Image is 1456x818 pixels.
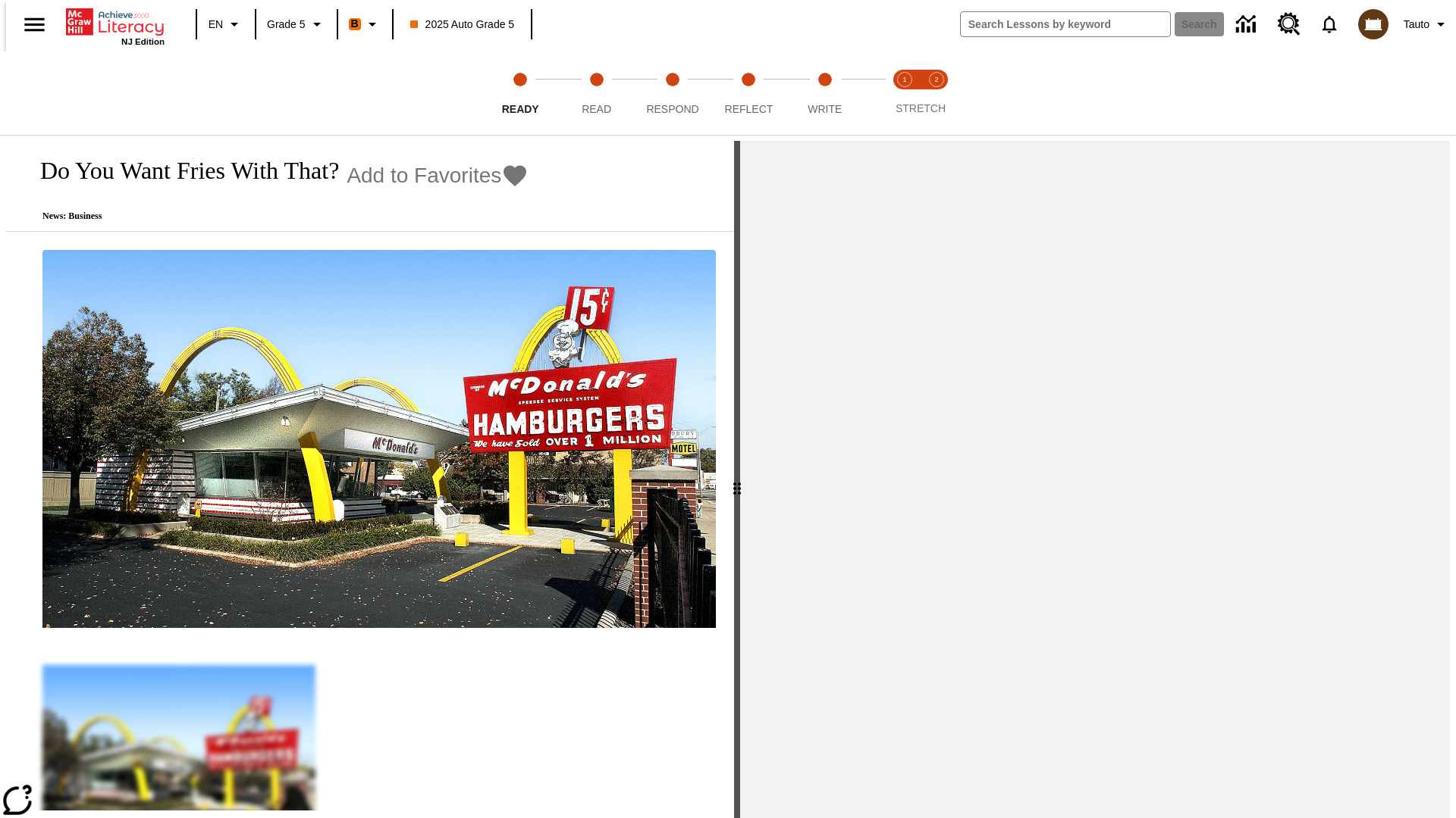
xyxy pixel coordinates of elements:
[209,17,223,33] span: EN
[1398,11,1456,38] button: Profile/Settings
[915,52,959,135] button: Stretch Respond step 2 of 2
[902,76,906,83] text: 1
[121,37,165,46] span: NJ Edition
[883,52,927,135] button: Stretch Read step 1 of 2
[261,11,332,38] button: Grade: Grade 5, Select a grade
[896,102,946,114] span: STRETCH
[961,12,1170,36] input: search field
[202,11,250,38] button: Language: EN, Select a language
[24,157,339,185] h1: Do You Want Fries With That?
[808,103,842,115] span: Write
[1358,9,1389,39] img: avatar image
[734,141,740,818] div: Press Enter or Spacebar and then press right and left arrow keys to move the slider
[351,14,359,33] span: B
[476,52,564,135] button: Ready step 1 of 5
[781,52,869,135] button: Write step 5 of 5
[42,250,716,629] img: One of the first McDonald's stores, with the iconic red sign and golden arches.
[629,52,717,135] button: Respond step 3 of 5
[347,164,501,188] span: Add to Favorites
[502,103,539,115] span: Ready
[1404,17,1429,33] span: Tauto
[1310,5,1349,44] a: Notifications
[934,76,938,83] text: 2
[410,17,515,33] span: 2025 Auto Grade 5
[343,11,388,38] button: Boost Class color is orange. Change class color
[740,141,1450,818] div: activity
[1349,5,1398,44] button: Select a new avatar
[582,103,611,115] span: Read
[704,52,792,135] button: Reflect step 4 of 5
[24,211,529,222] p: News: Business
[1269,4,1310,45] a: Resource Center, Will open in new tab
[552,52,640,135] button: Read step 2 of 5
[725,103,773,115] span: Reflect
[6,141,734,810] div: reading
[12,2,57,47] button: Open side menu
[66,5,165,46] div: Home
[347,162,529,189] button: Add to Favorites - Do You Want Fries With That?
[1227,4,1269,45] a: Data Center
[646,103,698,115] span: Respond
[267,17,306,33] span: Grade 5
